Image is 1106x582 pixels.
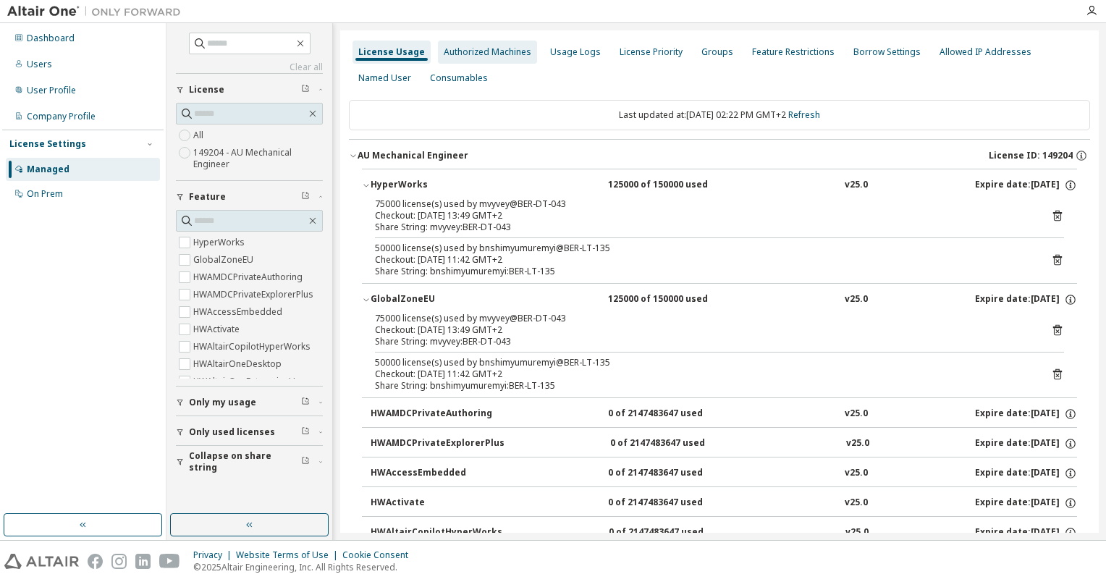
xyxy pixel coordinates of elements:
div: HWAccessEmbedded [371,467,501,480]
p: © 2025 Altair Engineering, Inc. All Rights Reserved. [193,561,417,573]
div: HWActivate [371,497,501,510]
div: Cookie Consent [342,549,417,561]
a: Refresh [788,109,820,121]
span: License [189,84,224,96]
div: Users [27,59,52,70]
span: Clear filter [301,84,310,96]
img: altair_logo.svg [4,554,79,569]
div: v25.0 [845,467,868,480]
div: Share String: bnshimyumuremyi:BER-LT-135 [375,380,1029,392]
div: User Profile [27,85,76,96]
label: 149204 - AU Mechanical Engineer [193,144,323,173]
label: HWAltairOneDesktop [193,355,284,373]
div: Expire date: [DATE] [975,437,1077,450]
div: Authorized Machines [444,46,531,58]
div: Expire date: [DATE] [975,526,1077,539]
div: License Priority [620,46,683,58]
div: Privacy [193,549,236,561]
div: 50000 license(s) used by bnshimyumuremyi@BER-LT-135 [375,357,1029,368]
div: Checkout: [DATE] 11:42 GMT+2 [375,368,1029,380]
a: Clear all [176,62,323,73]
div: Expire date: [DATE] [975,497,1077,510]
span: Collapse on share string [189,450,301,473]
label: HWAMDCPrivateExplorerPlus [193,286,316,303]
div: Last updated at: [DATE] 02:22 PM GMT+2 [349,100,1090,130]
div: v25.0 [846,437,869,450]
div: 75000 license(s) used by mvyvey@BER-DT-043 [375,313,1029,324]
div: 0 of 2147483647 used [608,467,738,480]
button: Only used licenses [176,416,323,448]
div: Checkout: [DATE] 13:49 GMT+2 [375,324,1029,336]
div: 125000 of 150000 used [608,293,738,306]
span: Feature [189,191,226,203]
label: HWAccessEmbedded [193,303,285,321]
div: 0 of 2147483647 used [610,437,740,450]
div: Groups [701,46,733,58]
span: Only my usage [189,397,256,408]
div: 75000 license(s) used by mvyvey@BER-DT-043 [375,198,1029,210]
div: v25.0 [845,293,868,306]
div: Website Terms of Use [236,549,342,561]
div: 50000 license(s) used by bnshimyumuremyi@BER-LT-135 [375,242,1029,254]
div: Expire date: [DATE] [975,293,1077,306]
div: HWAMDCPrivateExplorerPlus [371,437,505,450]
div: Feature Restrictions [752,46,835,58]
div: v25.0 [845,179,868,192]
div: Checkout: [DATE] 11:42 GMT+2 [375,254,1029,266]
button: GlobalZoneEU125000 of 150000 usedv25.0Expire date:[DATE] [362,284,1077,316]
div: 0 of 2147483647 used [608,497,738,510]
img: linkedin.svg [135,554,151,569]
button: HWAMDCPrivateAuthoring0 of 2147483647 usedv25.0Expire date:[DATE] [371,398,1077,430]
label: HWAMDCPrivateAuthoring [193,269,305,286]
label: HyperWorks [193,234,248,251]
div: 125000 of 150000 used [608,179,738,192]
button: Only my usage [176,387,323,418]
span: Clear filter [301,426,310,438]
div: Share String: mvyvey:BER-DT-043 [375,222,1029,233]
img: Altair One [7,4,188,19]
div: GlobalZoneEU [371,293,501,306]
div: On Prem [27,188,63,200]
div: License Usage [358,46,425,58]
div: Expire date: [DATE] [975,179,1077,192]
span: License ID: 149204 [989,150,1073,161]
label: HWAltairCopilotHyperWorks [193,338,313,355]
div: Consumables [430,72,488,84]
span: Clear filter [301,456,310,468]
button: HyperWorks125000 of 150000 usedv25.0Expire date:[DATE] [362,169,1077,201]
button: License [176,74,323,106]
img: facebook.svg [88,554,103,569]
span: Only used licenses [189,426,275,438]
button: Collapse on share string [176,446,323,478]
div: Share String: mvyvey:BER-DT-043 [375,336,1029,347]
label: HWAltairOneEnterpriseUser [193,373,312,390]
div: Borrow Settings [853,46,921,58]
div: Managed [27,164,69,175]
div: Checkout: [DATE] 13:49 GMT+2 [375,210,1029,222]
label: All [193,127,206,144]
div: Usage Logs [550,46,601,58]
button: HWAMDCPrivateExplorerPlus0 of 2147483647 usedv25.0Expire date:[DATE] [371,428,1077,460]
button: Feature [176,181,323,213]
label: GlobalZoneEU [193,251,256,269]
button: HWAccessEmbedded0 of 2147483647 usedv25.0Expire date:[DATE] [371,457,1077,489]
div: AU Mechanical Engineer [358,150,468,161]
div: HWAltairCopilotHyperWorks [371,526,502,539]
div: License Settings [9,138,86,150]
button: AU Mechanical EngineerLicense ID: 149204 [349,140,1090,172]
div: Expire date: [DATE] [975,467,1077,480]
div: HyperWorks [371,179,501,192]
button: HWAltairCopilotHyperWorks0 of 2147483647 usedv25.0Expire date:[DATE] [371,517,1077,549]
span: Clear filter [301,397,310,408]
div: v25.0 [845,408,868,421]
div: Expire date: [DATE] [975,408,1077,421]
div: Share String: bnshimyumuremyi:BER-LT-135 [375,266,1029,277]
div: Company Profile [27,111,96,122]
div: v25.0 [845,497,868,510]
button: HWActivate0 of 2147483647 usedv25.0Expire date:[DATE] [371,487,1077,519]
div: Dashboard [27,33,75,44]
div: Allowed IP Addresses [940,46,1031,58]
img: youtube.svg [159,554,180,569]
div: HWAMDCPrivateAuthoring [371,408,501,421]
div: 0 of 2147483647 used [608,408,738,421]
